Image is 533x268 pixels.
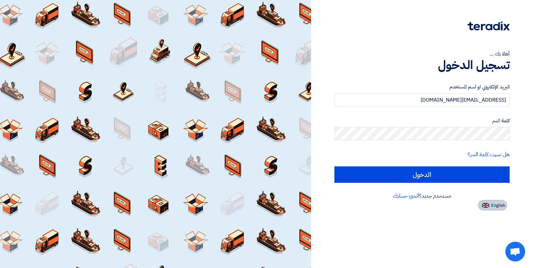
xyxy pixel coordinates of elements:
[334,93,510,107] input: أدخل بريد العمل الإلكتروني او اسم المستخدم الخاص بك ...
[505,242,525,261] a: Open chat
[334,58,510,72] h1: تسجيل الدخول
[334,117,510,125] label: كلمة السر
[491,203,505,208] span: English
[468,21,510,31] img: Teradix logo
[334,166,510,183] input: الدخول
[478,200,507,210] button: English
[334,83,510,91] label: البريد الإلكتروني او اسم المستخدم
[468,151,510,158] a: هل نسيت كلمة السر؟
[334,50,510,58] div: أهلا بك ...
[393,192,419,200] a: أنشئ حسابك
[334,192,510,200] div: مستخدم جديد؟
[482,203,489,208] img: en-US.png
